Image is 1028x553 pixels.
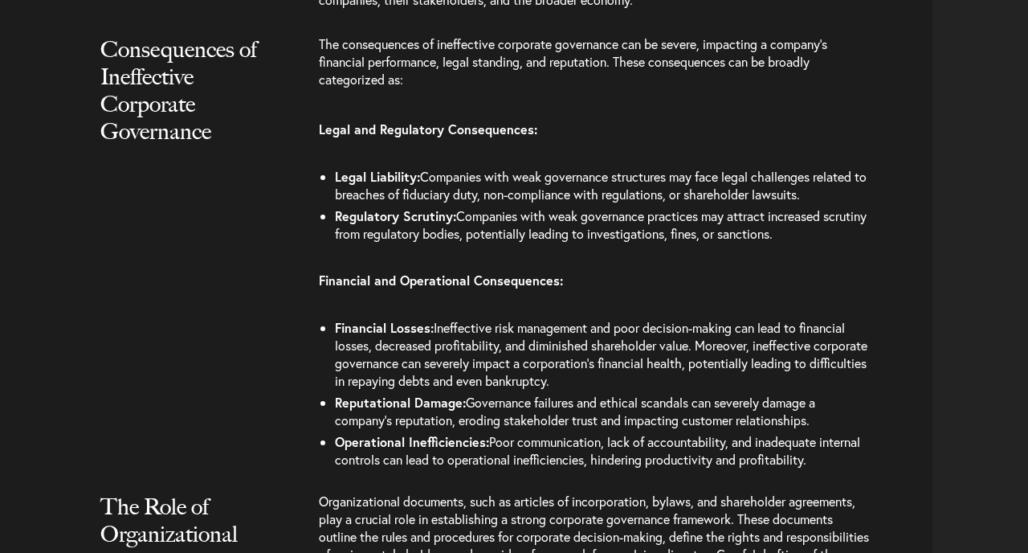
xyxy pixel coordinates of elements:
[319,35,827,88] span: The consequences of ineffective corporate governance can be severe, impacting a company’s financi...
[319,272,563,289] b: Financial and Operational Consequences:
[335,168,867,203] span: Companies with weak governance structures may face legal challenges related to breaches of fiduci...
[335,168,420,185] b: Legal Liability:
[335,433,860,468] span: Poor communication, lack of accountability, and inadequate internal controls can lead to operatio...
[335,394,466,411] b: Reputational Damage:
[319,121,537,137] b: Legal and Regulatory Consequences:
[335,394,815,428] span: Governance failures and ethical scandals can severely damage a company’s reputation, eroding stak...
[335,433,489,450] b: Operational Inefficiencies:
[335,207,456,224] b: Regulatory Scrutiny:
[100,35,286,177] h2: Consequences of Ineffective Corporate Governance
[335,319,434,336] b: Financial Losses:
[335,319,867,389] span: Ineffective risk management and poor decision-making can lead to financial losses, decreased prof...
[335,207,867,242] span: Companies with weak governance practices may attract increased scrutiny from regulatory bodies, p...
